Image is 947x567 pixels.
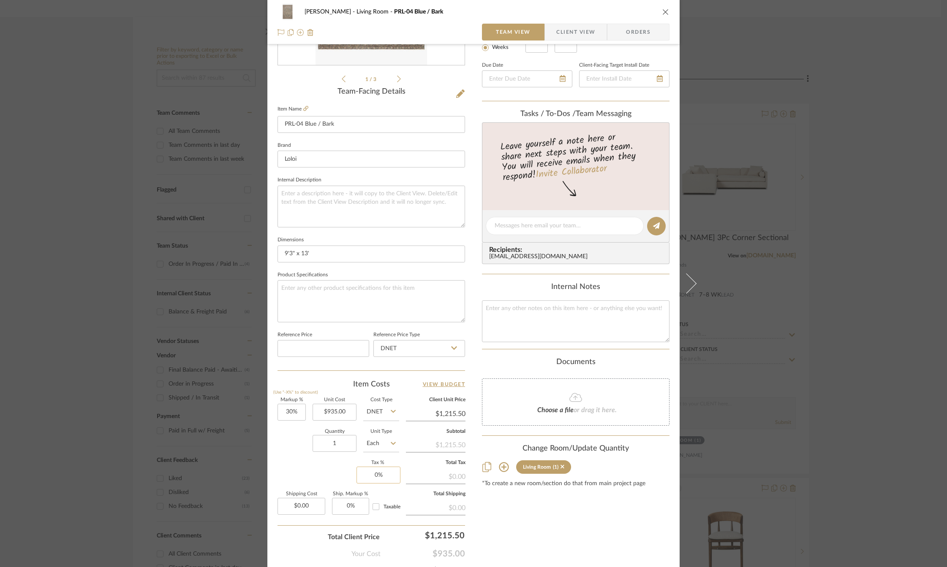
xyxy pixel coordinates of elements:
[278,105,308,113] label: Item Name
[373,333,420,337] label: Reference Price Type
[313,398,356,402] label: Unit Cost
[523,464,551,470] div: Living Room
[406,468,465,483] div: $0.00
[313,429,356,434] label: Quantity
[406,492,465,496] label: Total Shipping
[332,492,369,496] label: Ship. Markup %
[406,437,465,452] div: $1,215.50
[535,162,607,183] a: Invite Collaborator
[278,273,328,277] label: Product Specifications
[373,77,378,82] span: 3
[490,44,509,51] label: Weeks
[482,444,669,454] div: Change Room/Update Quantity
[356,9,394,15] span: Living Room
[278,238,304,242] label: Dimensions
[351,549,381,559] span: Your Cost
[278,492,325,496] label: Shipping Cost
[363,429,399,434] label: Unit Type
[406,499,465,515] div: $0.00
[574,407,617,413] span: or drag it here.
[278,333,312,337] label: Reference Price
[617,24,660,40] span: Orders
[482,481,669,487] div: *To create a new room/section do that from main project page
[482,110,669,119] div: team Messaging
[307,29,314,36] img: Remove from project
[482,29,525,53] mat-radio-group: Select item type
[556,24,595,40] span: Client View
[423,379,465,389] a: View Budget
[482,358,669,367] div: Documents
[365,77,370,82] span: 1
[489,254,666,260] div: [EMAIL_ADDRESS][DOMAIN_NAME]
[553,464,558,470] div: (1)
[406,429,465,434] label: Subtotal
[278,3,298,20] img: 8a2410a4-eb8e-4fca-9fa5-20cd80970ccc_48x40.jpg
[406,398,465,402] label: Client Unit Price
[520,110,576,118] span: Tasks / To-Dos /
[384,527,468,544] div: $1,215.50
[278,178,321,182] label: Internal Description
[356,461,399,465] label: Tax %
[406,461,465,465] label: Total Tax
[482,63,503,67] label: Due Date
[481,128,671,185] div: Leave yourself a note here or share next steps with your team. You will receive emails when they ...
[363,398,399,402] label: Cost Type
[278,143,291,148] label: Brand
[278,398,306,402] label: Markup %
[381,549,465,559] span: $935.00
[482,283,669,292] div: Internal Notes
[328,532,380,542] span: Total Client Price
[579,63,649,67] label: Client-Facing Target Install Date
[278,116,465,133] input: Enter Item Name
[384,504,400,509] span: Taxable
[394,9,443,15] span: PRL-04 Blue / Bark
[489,246,666,254] span: Recipients:
[496,24,531,40] span: Team View
[278,151,465,167] input: Enter Brand
[278,246,465,262] input: Enter the dimensions of this item
[305,9,356,15] span: [PERSON_NAME]
[278,87,465,97] div: Team-Facing Details
[370,77,373,82] span: /
[482,70,572,87] input: Enter Due Date
[662,8,669,16] button: close
[537,407,574,413] span: Choose a file
[278,379,465,389] div: Item Costs
[579,70,669,87] input: Enter Install Date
